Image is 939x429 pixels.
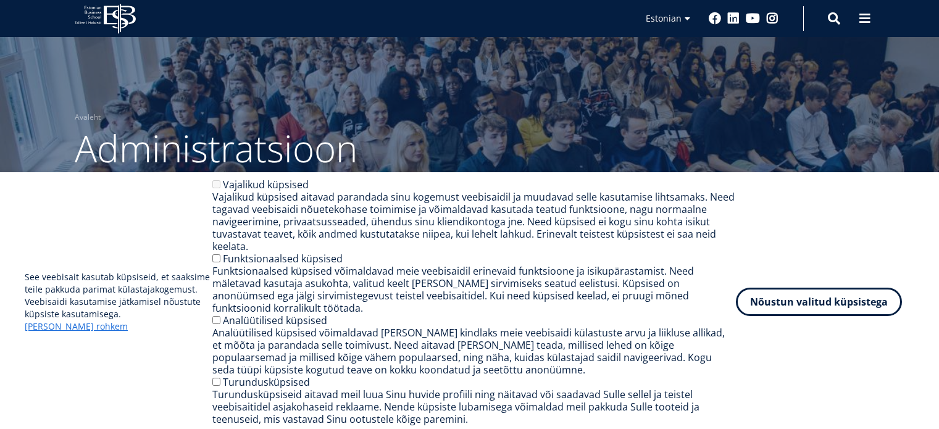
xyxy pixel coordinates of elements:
[212,327,736,376] div: Analüütilised küpsised võimaldavad [PERSON_NAME] kindlaks meie veebisaidi külastuste arvu ja liik...
[75,111,101,123] a: Avaleht
[223,252,343,265] label: Funktsionaalsed küpsised
[223,178,309,191] label: Vajalikud küpsised
[709,12,721,25] a: Facebook
[736,288,902,316] button: Nõustun valitud küpsistega
[223,375,310,389] label: Turundusküpsised
[746,12,760,25] a: Youtube
[212,388,736,425] div: Turundusküpsiseid aitavad meil luua Sinu huvide profiili ning näitavad või saadavad Sulle sellel ...
[25,271,212,333] p: See veebisait kasutab küpsiseid, et saaksime teile pakkuda parimat külastajakogemust. Veebisaidi ...
[223,314,327,327] label: Analüütilised küpsised
[766,12,778,25] a: Instagram
[727,12,740,25] a: Linkedin
[25,320,128,333] a: [PERSON_NAME] rohkem
[75,123,357,173] span: Administratsioon
[212,191,736,252] div: Vajalikud küpsised aitavad parandada sinu kogemust veebisaidil ja muudavad selle kasutamise lihts...
[212,265,736,314] div: Funktsionaalsed küpsised võimaldavad meie veebisaidil erinevaid funktsioone ja isikupärastamist. ...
